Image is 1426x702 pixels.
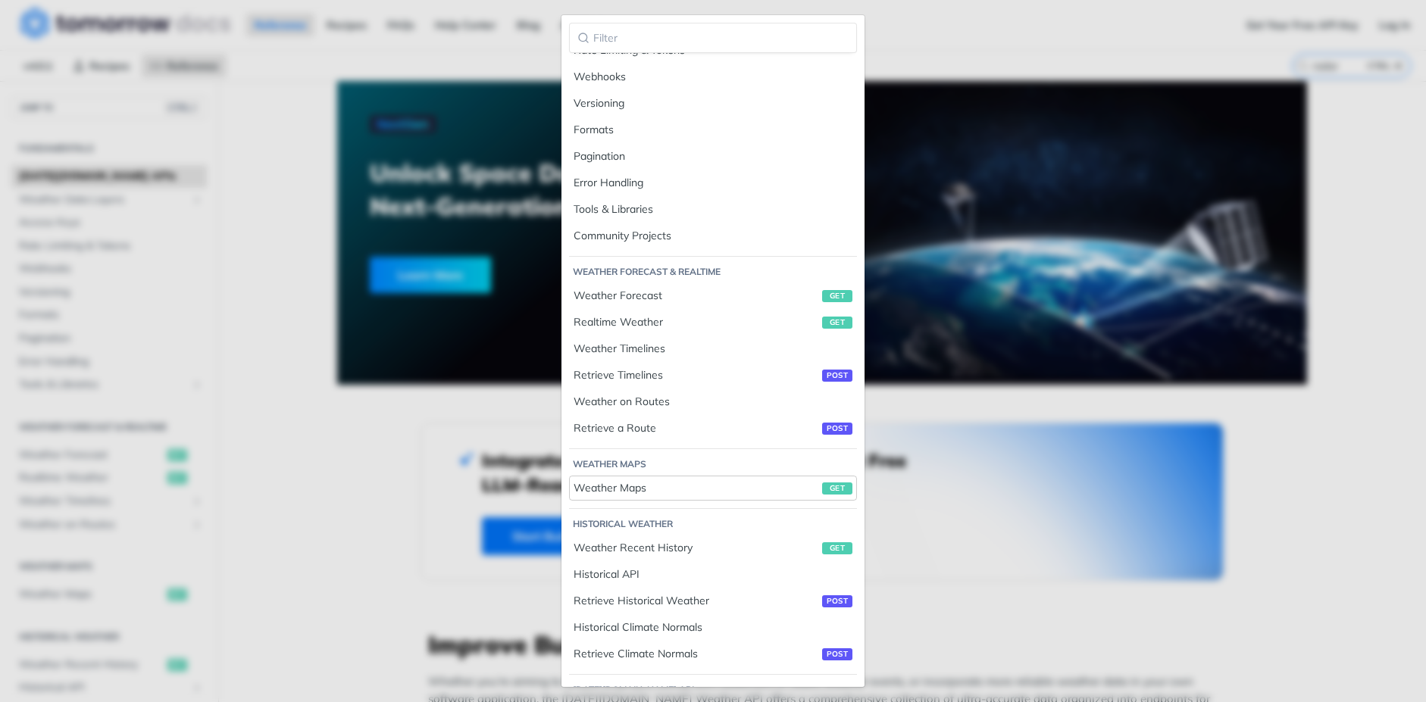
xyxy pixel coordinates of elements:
[569,23,857,53] input: Filter
[569,389,857,414] a: Weather on Routes
[574,288,852,304] div: Weather Forecast
[573,264,857,279] li: Weather Forecast & realtime
[574,367,852,383] div: Retrieve Timelines
[574,122,852,138] div: Formats
[822,370,852,382] span: post
[574,69,852,85] div: Webhooks
[569,476,857,501] a: Weather Mapsget
[822,482,852,495] span: get
[573,457,857,472] li: Weather Maps
[569,615,857,640] a: Historical Climate Normals
[569,535,857,560] a: Weather Recent Historyget
[574,540,852,556] div: Weather Recent History
[573,516,857,532] li: Historical Weather
[569,310,857,335] a: Realtime Weatherget
[574,201,852,217] div: Tools & Libraries
[822,290,852,302] span: get
[569,197,857,222] a: Tools & Libraries
[574,341,852,357] div: Weather Timelines
[569,336,857,361] a: Weather Timelines
[574,646,852,662] div: Retrieve Climate Normals
[569,283,857,308] a: Weather Forecastget
[574,148,852,164] div: Pagination
[822,648,852,660] span: post
[569,64,857,89] a: Webhooks
[573,682,857,697] li: [DATE][DOMAIN_NAME] API
[822,423,852,435] span: post
[569,223,857,248] a: Community Projects
[574,95,852,111] div: Versioning
[574,314,852,330] div: Realtime Weather
[574,228,852,244] div: Community Projects
[574,619,852,635] div: Historical Climate Normals
[574,16,852,32] div: Access Keys
[569,170,857,195] a: Error Handling
[574,175,852,191] div: Error Handling
[574,566,852,582] div: Historical API
[574,480,852,496] div: Weather Maps
[569,91,857,116] a: Versioning
[569,588,857,613] a: Retrieve Historical Weatherpost
[574,420,852,436] div: Retrieve a Route
[822,542,852,554] span: get
[569,641,857,666] a: Retrieve Climate Normalspost
[569,416,857,441] a: Retrieve a Routepost
[569,117,857,142] a: Formats
[822,595,852,607] span: post
[574,593,852,609] div: Retrieve Historical Weather
[569,144,857,169] a: Pagination
[822,317,852,329] span: get
[569,562,857,587] a: Historical API
[574,394,852,410] div: Weather on Routes
[569,363,857,388] a: Retrieve Timelinespost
